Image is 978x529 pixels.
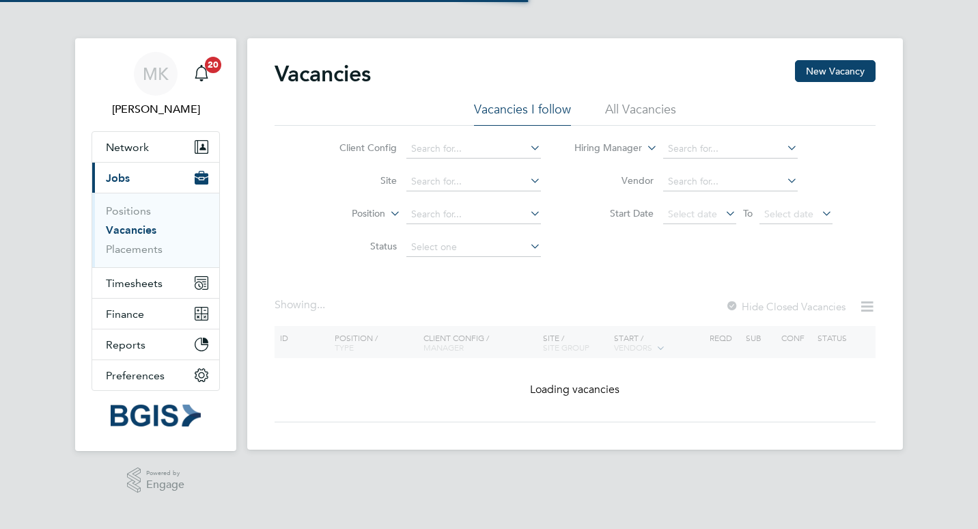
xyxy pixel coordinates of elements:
[111,405,201,426] img: bgis-logo-retina.png
[605,101,676,126] li: All Vacancies
[92,405,220,426] a: Go to home page
[106,243,163,256] a: Placements
[188,52,215,96] a: 20
[725,300,846,313] label: Hide Closed Vacancies
[663,172,798,191] input: Search for...
[92,329,219,360] button: Reports
[795,60,876,82] button: New Vacancy
[106,308,144,321] span: Finance
[275,298,328,312] div: Showing
[92,132,219,162] button: Network
[406,238,541,257] input: Select one
[146,479,184,491] span: Engage
[318,141,397,154] label: Client Config
[318,174,397,187] label: Site
[739,204,757,222] span: To
[92,52,220,118] a: MK[PERSON_NAME]
[106,141,149,154] span: Network
[307,207,385,221] label: Position
[92,268,219,298] button: Timesheets
[474,101,571,126] li: Vacancies I follow
[406,172,541,191] input: Search for...
[106,369,165,382] span: Preferences
[106,223,156,236] a: Vacancies
[317,298,325,312] span: ...
[575,174,654,187] label: Vendor
[146,467,184,479] span: Powered by
[563,141,642,155] label: Hiring Manager
[127,467,185,493] a: Powered byEngage
[668,208,717,220] span: Select date
[764,208,813,220] span: Select date
[92,101,220,118] span: Matthew Kimber
[575,207,654,219] label: Start Date
[92,299,219,329] button: Finance
[663,139,798,159] input: Search for...
[106,277,163,290] span: Timesheets
[106,338,145,351] span: Reports
[406,205,541,224] input: Search for...
[406,139,541,159] input: Search for...
[205,57,221,73] span: 20
[92,193,219,267] div: Jobs
[75,38,236,451] nav: Main navigation
[106,172,130,185] span: Jobs
[92,360,219,390] button: Preferences
[92,163,219,193] button: Jobs
[143,65,169,83] span: MK
[318,240,397,252] label: Status
[106,204,151,217] a: Positions
[275,60,371,87] h2: Vacancies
